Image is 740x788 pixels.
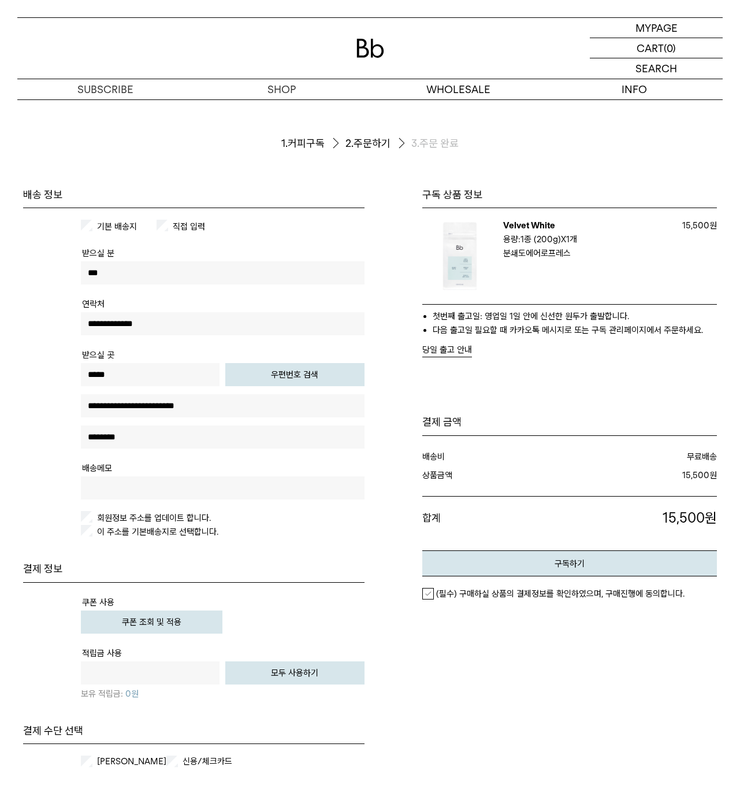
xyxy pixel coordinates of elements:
[170,221,205,232] label: 직접 입력
[345,136,354,150] span: 2.
[95,527,218,537] label: 이 주소를 기본배송지로 선택합니다.
[281,136,288,150] span: 1.
[520,234,577,245] strong: 1종 (200g) 1개
[411,136,459,150] li: 주문 완료
[422,508,552,528] dt: 합계
[422,468,567,482] dt: 상품금액
[503,232,665,246] p: 용량:
[422,450,566,464] dt: 배송비
[82,350,114,360] span: 받으실 곳
[194,79,370,99] a: SHOP
[81,611,222,634] button: 쿠폰 조회 및 적용
[422,188,717,202] h3: 구독 상품 정보
[356,39,384,58] img: 로고
[82,595,114,609] th: 쿠폰 사용
[422,415,717,429] h3: 결제 금액
[503,246,665,260] p: 분쇄도
[23,562,365,576] h3: 결제 정보
[422,343,472,357] button: 당일 출고 안내
[671,219,717,232] p: 15,500
[82,461,112,475] th: 배송메모
[225,363,364,386] button: 우편번호 검색
[590,18,723,38] a: MYPAGE
[23,724,365,738] h3: 결제 수단 선택
[567,468,717,482] dd: 15,500원
[125,689,139,699] span: 0원
[95,221,137,232] label: 기본 배송지
[370,79,546,99] p: WHOLESALE
[17,79,194,99] a: SUBSCRIBE
[422,550,717,576] button: 구독하기
[281,134,345,153] li: 커피구독
[422,219,497,294] img: Velvet White
[433,309,717,323] li: 첫번째 출고일: 영업일 1일 안에 신선한 원두가 출발합니다.
[552,508,717,528] p: 15,500원
[590,38,723,58] a: CART (0)
[180,756,252,767] label: 신용/체크카드
[526,248,571,258] strong: 에어로프레스
[411,136,419,150] span: 3.
[345,134,411,153] li: 주문하기
[82,299,105,309] span: 연락처
[225,661,364,685] button: 모두 사용하기
[566,450,717,464] dd: 무료배송
[95,756,166,767] label: [PERSON_NAME]
[436,589,685,599] em: (필수) 구매하실 상품의 결제정보를 확인하였으며, 구매진행에 동의합니다.
[82,646,122,660] th: 적립금 사용
[635,18,678,38] p: MYPAGE
[433,323,717,337] li: 다음 출고일 필요할 때 카카오톡 메시지로 또는 구독 관리페이지에서 주문하세요.
[635,58,677,79] p: SEARCH
[637,38,664,58] p: CART
[561,234,566,245] span: X
[95,513,211,523] label: 회원정보 주소를 업데이트 합니다.
[709,220,717,231] span: 원
[82,248,114,258] span: 받으실 분
[503,219,665,232] p: Velvet White
[546,79,723,99] p: INFO
[81,689,123,699] span: 보유 적립금:
[23,188,365,202] h3: 배송 정보
[664,38,676,58] p: (0)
